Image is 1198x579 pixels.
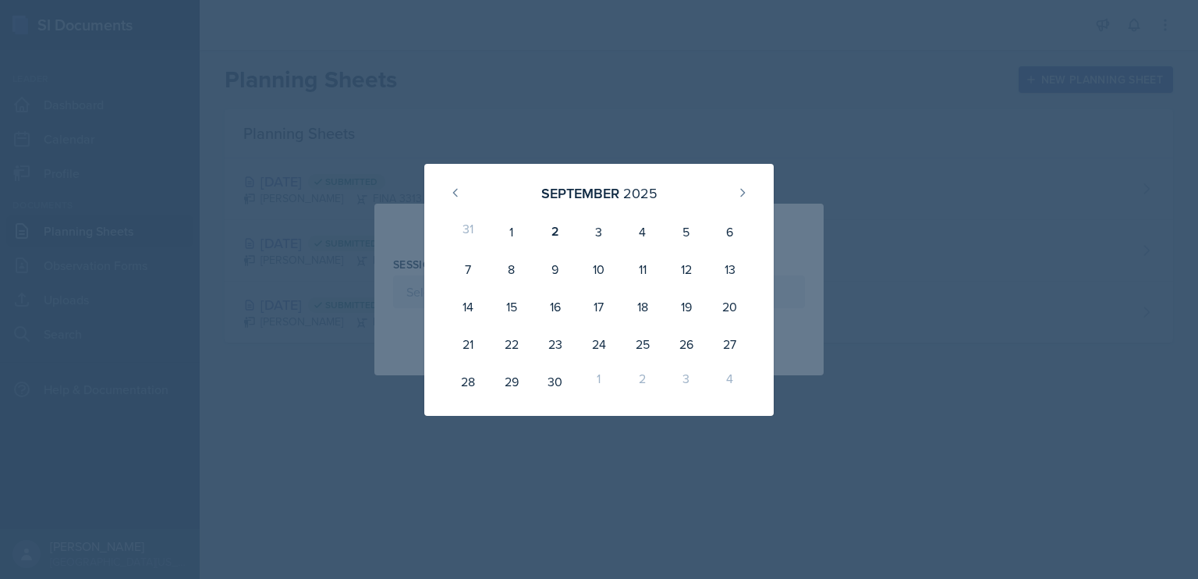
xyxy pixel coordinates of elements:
div: 5 [665,213,708,250]
div: 24 [577,325,621,363]
div: 17 [577,288,621,325]
div: September [541,183,619,204]
div: 8 [490,250,533,288]
div: 2 [533,213,577,250]
div: 3 [665,363,708,400]
div: 4 [621,213,665,250]
div: 4 [708,363,752,400]
div: 27 [708,325,752,363]
div: 22 [490,325,533,363]
div: 10 [577,250,621,288]
div: 9 [533,250,577,288]
div: 31 [446,213,490,250]
div: 12 [665,250,708,288]
div: 23 [533,325,577,363]
div: 28 [446,363,490,400]
div: 11 [621,250,665,288]
div: 2 [621,363,665,400]
div: 7 [446,250,490,288]
div: 1 [577,363,621,400]
div: 26 [665,325,708,363]
div: 15 [490,288,533,325]
div: 19 [665,288,708,325]
div: 3 [577,213,621,250]
div: 1 [490,213,533,250]
div: 25 [621,325,665,363]
div: 6 [708,213,752,250]
div: 13 [708,250,752,288]
div: 21 [446,325,490,363]
div: 14 [446,288,490,325]
div: 30 [533,363,577,400]
div: 16 [533,288,577,325]
div: 20 [708,288,752,325]
div: 18 [621,288,665,325]
div: 29 [490,363,533,400]
div: 2025 [623,183,657,204]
